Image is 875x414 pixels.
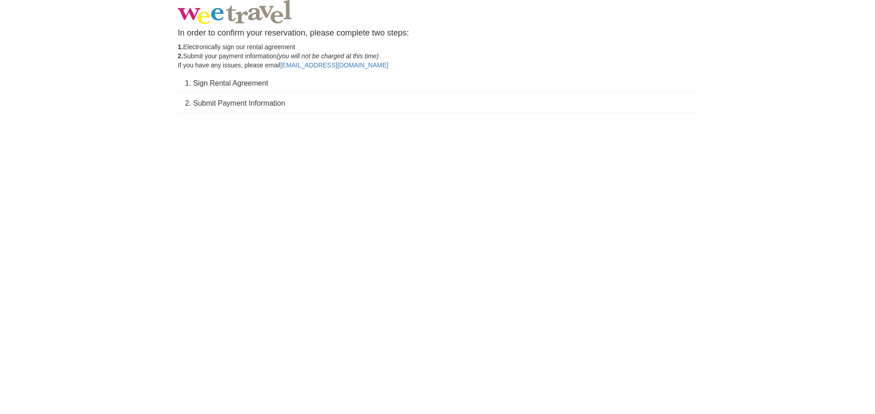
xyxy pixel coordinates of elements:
[178,29,697,38] h4: In order to confirm your reservation, please complete two steps:
[185,79,690,87] h3: 1. Sign Rental Agreement
[178,42,697,70] p: Electronically sign our rental agreement Submit your payment information If you have any issues, ...
[277,52,379,60] em: (you will not be charged at this time)
[280,61,388,69] a: [EMAIL_ADDRESS][DOMAIN_NAME]
[178,52,183,60] strong: 2.
[185,99,690,107] h3: 2. Submit Payment Information
[178,43,183,51] strong: 1.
